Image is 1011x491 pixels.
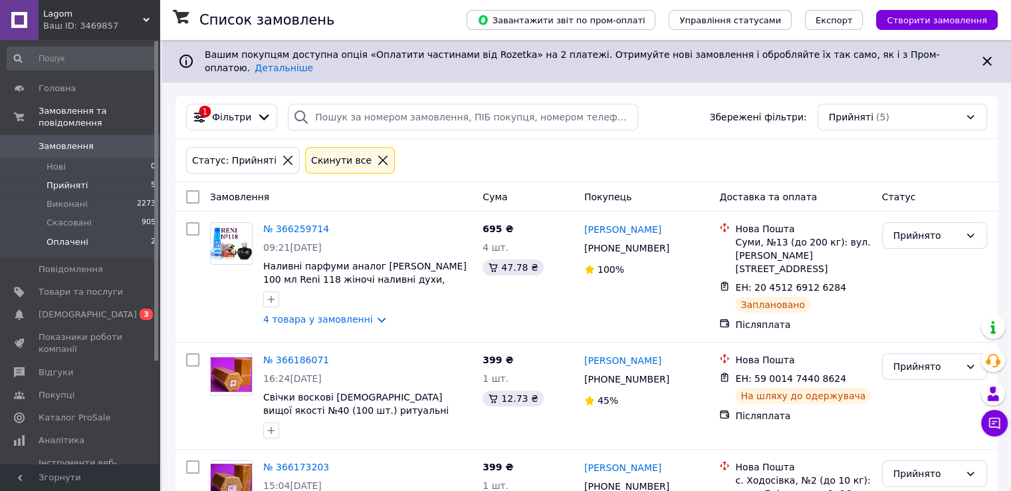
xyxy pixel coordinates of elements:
[483,259,543,275] div: 47.78 ₴
[584,461,661,474] a: [PERSON_NAME]
[735,297,810,313] div: Заплановано
[189,153,279,168] div: Статус: Прийняті
[584,223,661,236] a: [PERSON_NAME]
[483,480,508,491] span: 1 шт.
[212,110,251,124] span: Фільтри
[981,410,1008,436] button: Чат з покупцем
[735,236,871,275] div: Суми, №13 (до 200 кг): вул. [PERSON_NAME][STREET_ADDRESS]
[863,14,998,25] a: Створити замовлення
[669,10,792,30] button: Управління статусами
[43,8,143,20] span: Lagom
[39,309,137,321] span: [DEMOGRAPHIC_DATA]
[483,391,543,407] div: 12.73 ₴
[142,217,156,229] span: 905
[39,331,123,355] span: Показники роботи компанії
[483,355,513,365] span: 399 ₴
[39,412,110,424] span: Каталог ProSale
[308,153,374,168] div: Cкинути все
[210,222,253,265] a: Фото товару
[735,353,871,367] div: Нова Пошта
[39,82,76,94] span: Головна
[263,314,373,325] a: 4 товара у замовленні
[735,318,871,331] div: Післяплата
[735,282,846,293] span: ЕН: 20 4512 6912 6284
[679,15,781,25] span: Управління статусами
[199,12,334,28] h1: Список замовлень
[893,359,960,374] div: Прийнято
[477,14,645,26] span: Завантажити звіт по пром-оплаті
[709,110,806,124] span: Збережені фільтри:
[735,388,871,404] div: На шляху до одержувача
[483,373,508,384] span: 1 шт.
[47,161,66,173] span: Нові
[137,198,156,210] span: 2273
[43,20,160,32] div: Ваш ID: 3469857
[584,192,631,202] span: Покупець
[47,198,88,210] span: Виконані
[39,389,74,401] span: Покупці
[719,192,817,202] span: Доставка та оплата
[735,409,871,422] div: Післяплата
[263,462,329,472] a: № 366173203
[39,105,160,129] span: Замовлення та повідомлення
[263,242,322,253] span: 09:21[DATE]
[47,180,88,192] span: Прийняті
[211,228,252,259] img: Фото товару
[205,49,939,73] span: Вашим покупцям доступна опція «Оплатити частинами від Rozetka» на 2 платежі. Отримуйте нові замов...
[263,261,467,298] a: Наливні парфуми аналог [PERSON_NAME] 100 мл Reni 118 жіночі наливні духи, парфумована вода
[882,192,916,202] span: Статус
[39,263,103,275] span: Повідомлення
[211,357,252,391] img: Фото товару
[151,180,156,192] span: 5
[735,222,871,236] div: Нова Пошта
[39,286,123,298] span: Товари та послуги
[210,353,253,396] a: Фото товару
[483,224,513,234] span: 695 ₴
[816,15,853,25] span: Експорт
[584,354,661,367] a: [PERSON_NAME]
[584,374,669,385] span: [PHONE_NUMBER]
[7,47,157,71] input: Пошук
[483,242,508,253] span: 4 шт.
[876,10,998,30] button: Створити замовлення
[210,192,269,202] span: Замовлення
[483,192,507,202] span: Cума
[483,462,513,472] span: 399 ₴
[263,224,329,234] a: № 366259714
[151,161,156,173] span: 0
[887,15,987,25] span: Створити замовлення
[39,434,84,446] span: Аналітика
[598,264,624,275] span: 100%
[39,457,123,481] span: Інструменти веб-майстра та SEO
[263,480,322,491] span: 15:04[DATE]
[467,10,655,30] button: Завантажити звіт по пром-оплаті
[255,63,313,73] a: Детальніше
[893,228,960,243] div: Прийнято
[893,466,960,481] div: Прийнято
[735,373,846,384] span: ЕН: 59 0014 7440 8624
[598,395,618,406] span: 45%
[151,236,156,248] span: 2
[263,373,322,384] span: 16:24[DATE]
[735,460,871,474] div: Нова Пошта
[829,110,873,124] span: Прийняті
[39,140,94,152] span: Замовлення
[39,367,73,379] span: Відгуки
[47,217,92,229] span: Скасовані
[805,10,863,30] button: Експорт
[584,243,669,253] span: [PHONE_NUMBER]
[47,236,88,248] span: Оплачені
[140,309,153,320] span: 3
[876,112,889,122] span: (5)
[288,104,638,130] input: Пошук за номером замовлення, ПІБ покупця, номером телефону, Email, номером накладної
[263,392,449,429] a: Свічки воскові [DEMOGRAPHIC_DATA] вищої якості №40 (100 шт.) ритуальні свічки, свічка
[263,355,329,365] a: № 366186071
